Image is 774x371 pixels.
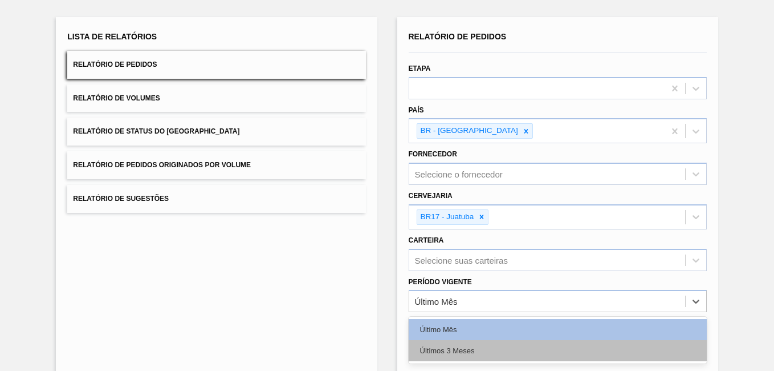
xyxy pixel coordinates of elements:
[409,150,457,158] label: Fornecedor
[67,118,365,146] button: Relatório de Status do [GEOGRAPHIC_DATA]
[67,185,365,213] button: Relatório de Sugestões
[417,210,476,224] div: BR17 - Juatuba
[415,255,508,265] div: Selecione suas carteiras
[417,124,520,138] div: BR - [GEOGRAPHIC_DATA]
[67,151,365,179] button: Relatório de Pedidos Originados por Volume
[409,192,453,200] label: Cervejaria
[409,64,431,72] label: Etapa
[409,278,472,286] label: Período Vigente
[409,106,424,114] label: País
[415,297,458,307] div: Último Mês
[73,127,239,135] span: Relatório de Status do [GEOGRAPHIC_DATA]
[73,94,160,102] span: Relatório de Volumes
[67,32,157,41] span: Lista de Relatórios
[67,84,365,112] button: Relatório de Volumes
[409,340,707,361] div: Últimos 3 Meses
[409,32,507,41] span: Relatório de Pedidos
[73,161,251,169] span: Relatório de Pedidos Originados por Volume
[409,236,444,244] label: Carteira
[73,195,169,203] span: Relatório de Sugestões
[415,170,503,179] div: Selecione o fornecedor
[409,319,707,340] div: Último Mês
[73,61,157,68] span: Relatório de Pedidos
[67,51,365,79] button: Relatório de Pedidos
